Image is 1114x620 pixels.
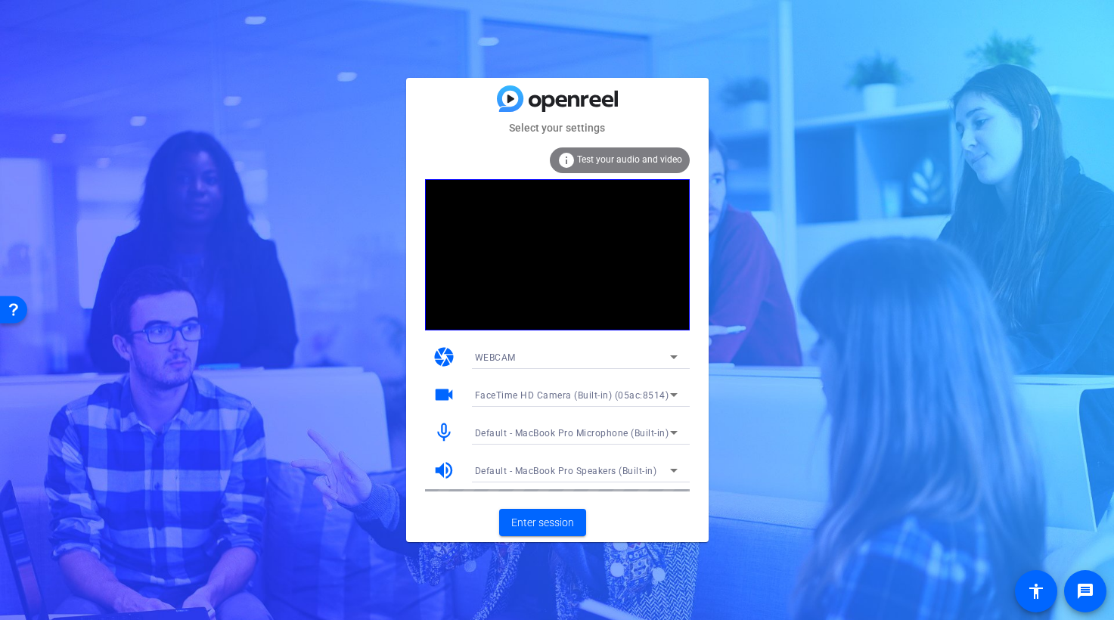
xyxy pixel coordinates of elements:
[433,346,455,368] mat-icon: camera
[1076,582,1094,600] mat-icon: message
[577,154,682,165] span: Test your audio and video
[499,509,586,536] button: Enter session
[475,352,516,363] span: WEBCAM
[475,428,669,439] span: Default - MacBook Pro Microphone (Built-in)
[406,119,709,136] mat-card-subtitle: Select your settings
[475,466,657,476] span: Default - MacBook Pro Speakers (Built-in)
[511,515,574,531] span: Enter session
[433,383,455,406] mat-icon: videocam
[557,151,576,169] mat-icon: info
[475,390,669,401] span: FaceTime HD Camera (Built-in) (05ac:8514)
[1027,582,1045,600] mat-icon: accessibility
[433,459,455,482] mat-icon: volume_up
[497,85,618,112] img: blue-gradient.svg
[433,421,455,444] mat-icon: mic_none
